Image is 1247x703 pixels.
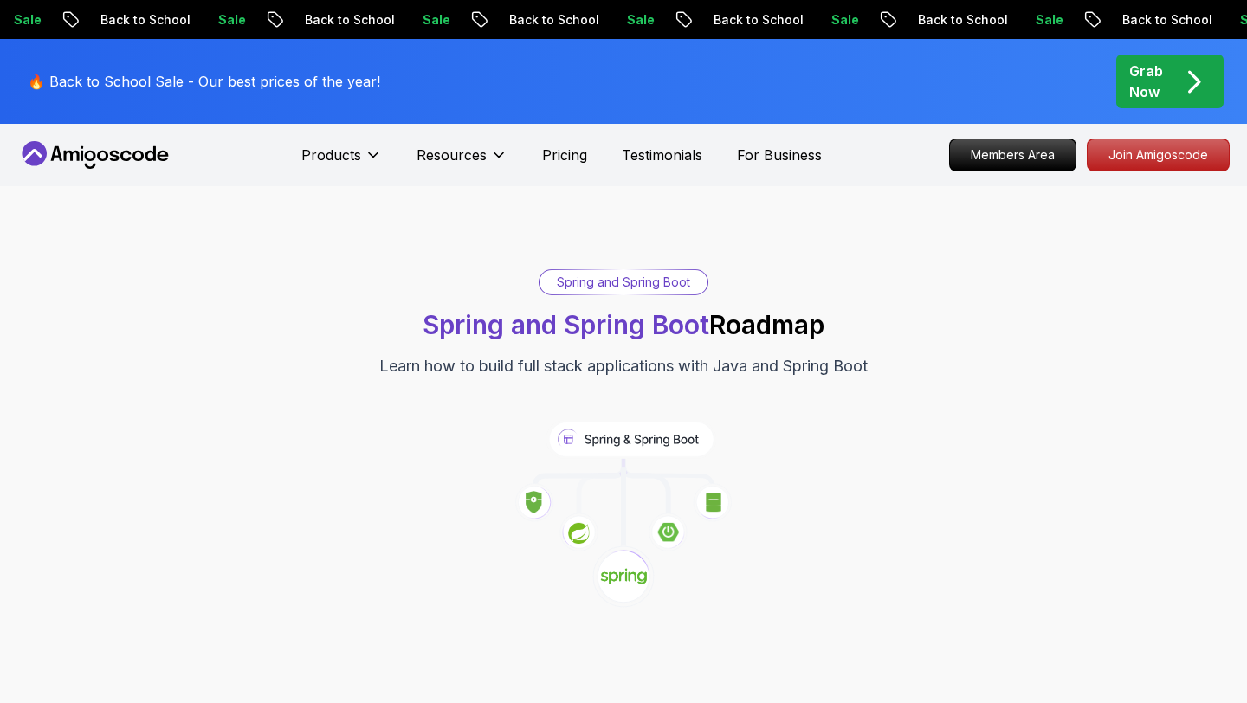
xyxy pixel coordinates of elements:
[423,309,709,340] span: Spring and Spring Boot
[409,11,464,29] p: Sale
[204,11,260,29] p: Sale
[622,145,702,165] a: Testimonials
[495,11,613,29] p: Back to School
[904,11,1022,29] p: Back to School
[540,270,707,294] div: Spring and Spring Boot
[1087,139,1230,171] a: Join Amigoscode
[379,354,868,378] p: Learn how to build full stack applications with Java and Spring Boot
[417,145,507,179] button: Resources
[542,145,587,165] a: Pricing
[1108,11,1226,29] p: Back to School
[417,145,487,165] p: Resources
[817,11,873,29] p: Sale
[87,11,204,29] p: Back to School
[301,145,361,165] p: Products
[423,309,824,340] h1: Roadmap
[737,145,822,165] a: For Business
[700,11,817,29] p: Back to School
[949,139,1076,171] a: Members Area
[291,11,409,29] p: Back to School
[613,11,669,29] p: Sale
[28,71,380,92] p: 🔥 Back to School Sale - Our best prices of the year!
[1129,61,1163,102] p: Grab Now
[1022,11,1077,29] p: Sale
[950,139,1076,171] p: Members Area
[301,145,382,179] button: Products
